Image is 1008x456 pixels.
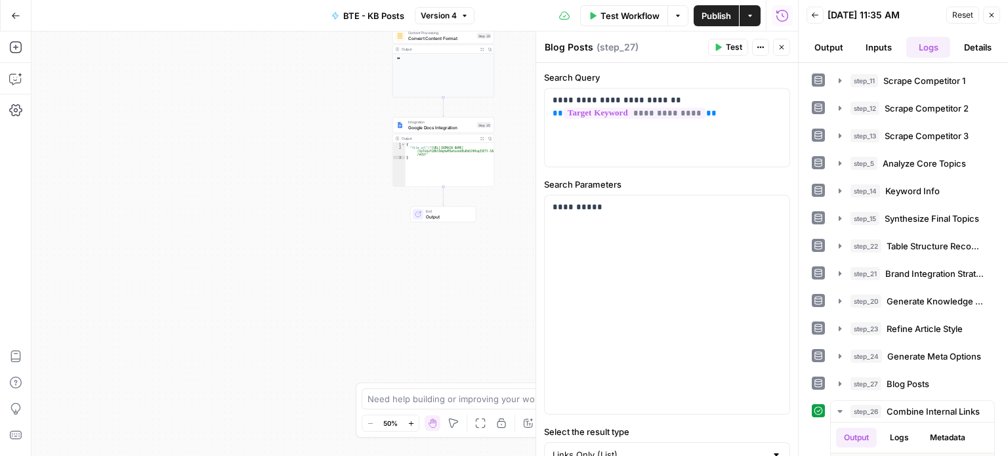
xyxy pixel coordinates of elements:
[544,178,790,191] label: Search Parameters
[392,117,494,187] div: IntegrationGoogle Docs IntegrationStep 25Output{ "file_url":"[URL][DOMAIN_NAME] /1pTsUuYLB6l6mqhw...
[883,157,966,170] span: Analyze Core Topics
[946,7,979,24] button: Reset
[850,377,881,390] span: step_27
[383,418,398,428] span: 50%
[850,295,881,308] span: step_20
[887,322,963,335] span: Refine Article Style
[807,37,851,58] button: Output
[850,239,881,253] span: step_22
[887,377,929,390] span: Blog Posts
[885,102,969,115] span: Scrape Competitor 2
[408,124,474,131] span: Google Docs Integration
[408,30,474,35] span: Content Processing
[343,9,404,22] span: BTE - KB Posts
[887,239,986,253] span: Table Structure Recommendations
[600,9,660,22] span: Test Workflow
[415,7,474,24] button: Version 4
[850,322,881,335] span: step_23
[402,136,476,141] div: Output
[397,33,404,39] img: o3r9yhbrn24ooq0tey3lueqptmfj
[836,428,877,447] button: Output
[850,157,877,170] span: step_5
[955,37,1000,58] button: Details
[544,71,790,84] label: Search Query
[397,122,404,129] img: Instagram%20post%20-%201%201.png
[426,209,471,214] span: End
[392,207,494,222] div: EndOutput
[885,267,986,280] span: Brand Integration Strategy
[402,47,476,52] div: Output
[726,41,742,53] span: Test
[402,143,406,146] span: Toggle code folding, rows 1 through 3
[580,5,667,26] button: Test Workflow
[883,74,965,87] span: Scrape Competitor 1
[393,146,406,156] div: 2
[850,212,879,225] span: step_15
[850,102,879,115] span: step_12
[324,5,412,26] button: BTE - KB Posts
[442,186,444,205] g: Edge from step_25 to end
[408,35,474,41] span: Convert Content Format
[906,37,951,58] button: Logs
[426,213,471,220] span: Output
[708,39,748,56] button: Test
[850,129,879,142] span: step_13
[850,74,878,87] span: step_11
[856,37,901,58] button: Inputs
[544,425,790,438] label: Select the result type
[882,428,917,447] button: Logs
[885,212,979,225] span: Synthesize Final Topics
[393,156,406,159] div: 3
[694,5,739,26] button: Publish
[850,267,880,280] span: step_21
[393,143,406,146] div: 1
[922,428,973,447] button: Metadata
[887,350,981,363] span: Generate Meta Options
[850,184,880,197] span: step_14
[952,9,973,21] span: Reset
[442,97,444,116] g: Edge from step_30 to step_25
[885,129,969,142] span: Scrape Competitor 3
[597,41,639,54] span: ( step_27 )
[545,41,593,54] textarea: Blog Posts
[887,295,986,308] span: Generate Knowledge Base Article
[392,28,494,98] div: Content ProcessingConvert Content FormatStep 30Output**
[885,184,940,197] span: Keyword Info
[887,405,980,418] span: Combine Internal Links
[421,10,457,22] span: Version 4
[702,9,731,22] span: Publish
[850,405,881,418] span: step_26
[477,33,492,39] div: Step 30
[850,350,882,363] span: step_24
[408,119,474,125] span: Integration
[477,122,492,128] div: Step 25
